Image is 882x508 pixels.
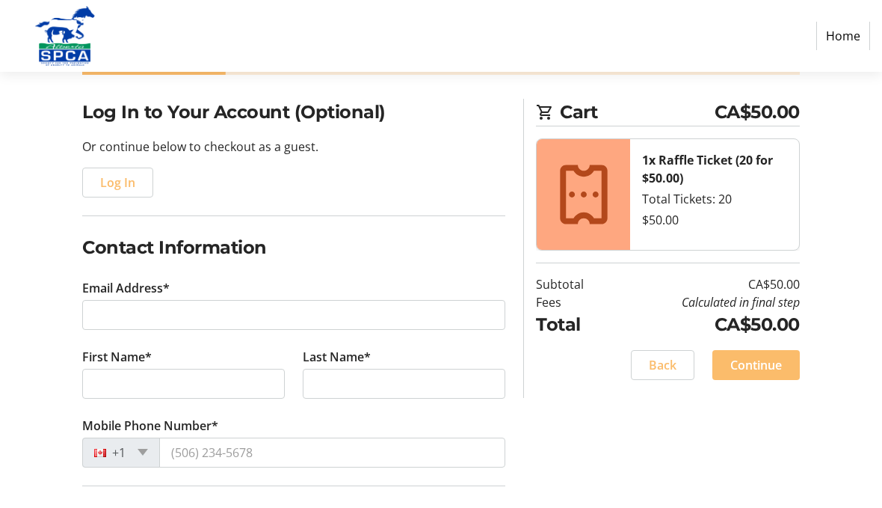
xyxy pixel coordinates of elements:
[303,349,371,367] label: Last Name*
[816,22,870,50] a: Home
[82,235,505,262] h2: Contact Information
[612,294,800,312] td: Calculated in final step
[12,6,118,66] img: Alberta SPCA's Logo
[536,276,612,294] td: Subtotal
[560,100,714,126] span: Cart
[642,191,786,209] div: Total Tickets: 20
[82,100,505,126] h2: Log In to Your Account (Optional)
[612,276,800,294] td: CA$50.00
[82,168,153,198] button: Log In
[642,212,786,230] div: $50.00
[82,349,152,367] label: First Name*
[82,280,170,298] label: Email Address*
[642,153,773,187] strong: 1x Raffle Ticket (20 for $50.00)
[712,351,800,381] button: Continue
[100,174,135,192] span: Log In
[715,100,800,126] span: CA$50.00
[536,312,612,339] td: Total
[649,357,676,375] span: Back
[159,438,505,468] input: (506) 234-5678
[631,351,694,381] button: Back
[612,312,800,339] td: CA$50.00
[82,417,218,435] label: Mobile Phone Number*
[536,294,612,312] td: Fees
[82,138,505,156] p: Or continue below to checkout as a guest.
[730,357,782,375] span: Continue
